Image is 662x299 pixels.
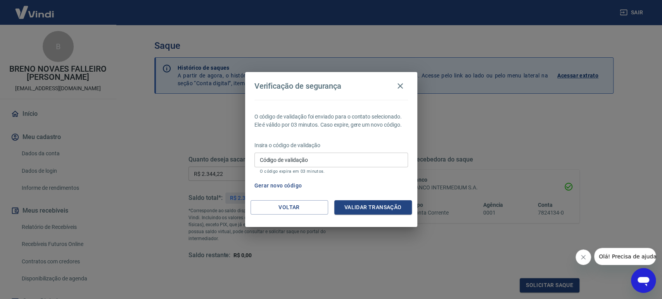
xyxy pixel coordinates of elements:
[576,249,591,265] iframe: Fechar mensagem
[251,200,328,215] button: Voltar
[254,113,408,129] p: O código de validação foi enviado para o contato selecionado. Ele é válido por 03 minutos. Caso e...
[594,248,656,265] iframe: Mensagem da empresa
[254,81,342,91] h4: Verificação de segurança
[251,179,305,193] button: Gerar novo código
[260,169,403,174] p: O código expira em 03 minutos.
[5,5,65,12] span: Olá! Precisa de ajuda?
[631,268,656,293] iframe: Botão para abrir a janela de mensagens
[254,141,408,149] p: Insira o código de validação
[334,200,412,215] button: Validar transação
